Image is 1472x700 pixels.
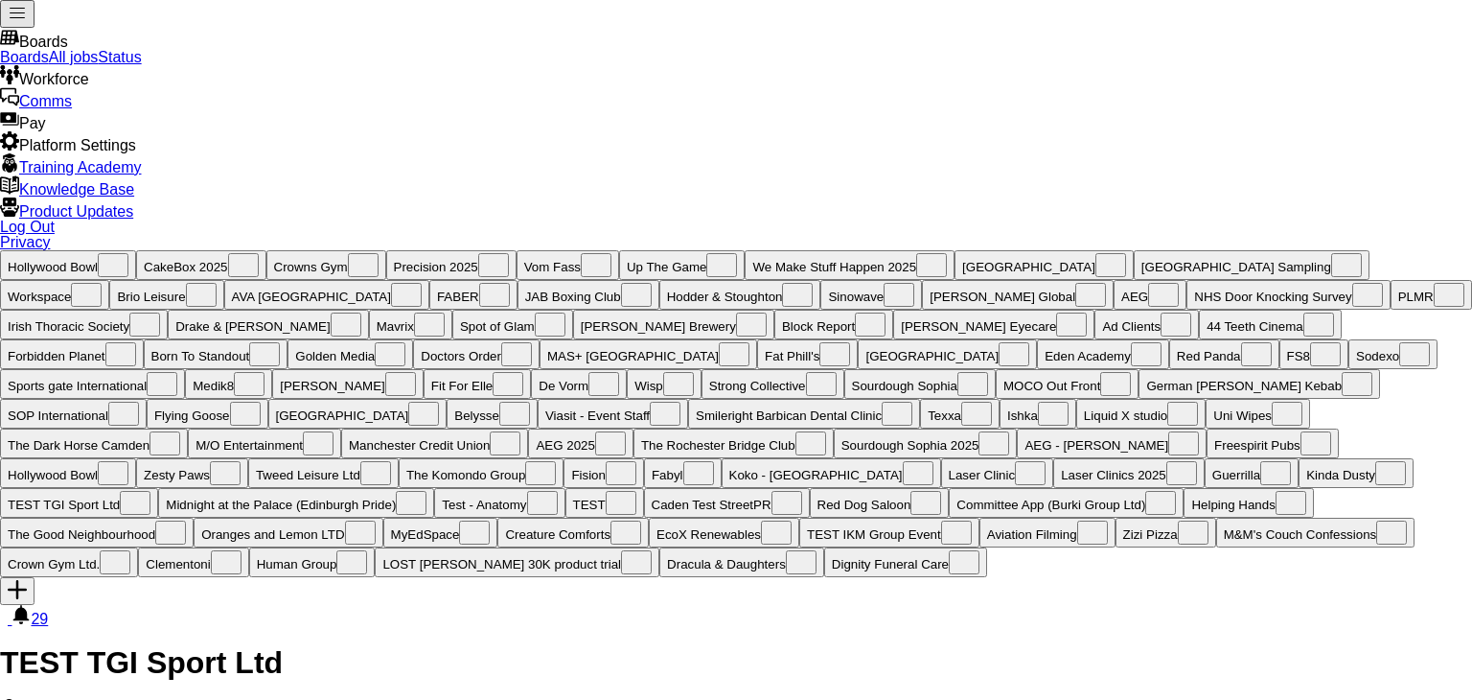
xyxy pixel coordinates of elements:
button: Born To Standout [144,339,288,369]
a: 29 [11,611,48,627]
button: Red Dog Saloon [810,488,950,518]
button: Midnight at the Palace (Edinburgh Pride) [158,488,434,518]
button: Koko - [GEOGRAPHIC_DATA] [722,458,941,488]
button: Helping Hands [1184,488,1313,518]
button: Block Report [774,310,893,339]
button: Red Panda [1169,339,1279,369]
button: Sodexo [1348,339,1437,369]
button: Hodder & Stoughton [659,280,821,310]
button: Golden Media [287,339,413,369]
button: Eden Academy [1037,339,1169,369]
button: Doctors Order [413,339,540,369]
button: [PERSON_NAME] Global [922,280,1114,310]
button: AEG - [PERSON_NAME] [1017,429,1207,458]
button: Mavrix [369,310,452,339]
button: JAB Boxing Club [517,280,659,310]
button: German [PERSON_NAME] Kebab [1138,369,1380,399]
button: Oranges and Lemon LTD [194,518,382,548]
button: M&M's Couch Confessions [1216,518,1415,548]
button: Caden Test StreetPR [644,488,810,518]
button: Test - Anatomy [434,488,564,518]
button: Fision [563,458,644,488]
button: Flying Goose [147,399,268,429]
button: We Make Stuff Happen 2025 [745,250,954,280]
button: Laser Clinic [941,458,1054,488]
button: Viasit - Event Staff [538,399,688,429]
button: Ad Clients [1094,310,1199,339]
button: CakeBox 2025 [136,250,265,280]
button: FS8 [1279,339,1348,369]
button: 44 Teeth Cinema [1199,310,1342,339]
button: Vom Fass [517,250,619,280]
button: Ishka [1000,399,1076,429]
button: TEST IKM Group Event [799,518,979,548]
button: Strong Collective [701,369,844,399]
button: Drake & [PERSON_NAME] [168,310,368,339]
button: [GEOGRAPHIC_DATA] Sampling [1134,250,1369,280]
span: 29 [31,611,48,627]
button: Kinda Dusty [1299,458,1414,488]
button: The Rochester Bridge Club [633,429,834,458]
button: Laser Clinics 2025 [1053,458,1205,488]
button: Brio Leisure [109,280,223,310]
button: Dignity Funeral Care [824,548,987,577]
button: Aviation Filming [979,518,1115,548]
button: Fabyl [644,458,722,488]
button: EcoX Renewables [649,518,799,548]
button: Creature Comforts [497,518,649,548]
button: NHS Door Knocking Survey [1186,280,1390,310]
button: The Komondo Group [399,458,563,488]
button: PLMR [1391,280,1472,310]
button: [PERSON_NAME] [272,369,424,399]
button: Sinowave [820,280,922,310]
button: Zesty Paws [136,458,248,488]
button: AEG [1114,280,1186,310]
button: Manchester Credit Union [341,429,528,458]
button: MyEdSpace [383,518,498,548]
iframe: Chat Widget [1376,608,1472,700]
button: MAS+ [GEOGRAPHIC_DATA] [540,339,757,369]
button: Dracula & Daughters [659,548,824,577]
button: Fit For Elle [424,369,531,399]
button: AEG 2025 [528,429,633,458]
button: Clementoni [138,548,248,577]
button: Crowns Gym [266,250,386,280]
button: [GEOGRAPHIC_DATA] [268,399,448,429]
button: Uni Wipes [1206,399,1310,429]
button: [PERSON_NAME] Eyecare [893,310,1094,339]
button: [GEOGRAPHIC_DATA] [954,250,1134,280]
button: Liquid X studio [1076,399,1206,429]
button: Wisp [627,369,701,399]
button: Sourdough Sophia 2025 [834,429,1018,458]
button: [PERSON_NAME] Brewery [573,310,774,339]
button: M/O Entertainment [188,429,341,458]
button: Medik8 [185,369,272,399]
button: MOCO Out Front [996,369,1138,399]
button: Tweed Leisure Ltd [248,458,399,488]
button: TEST [565,488,644,518]
button: Committee App (Burki Group Ltd) [949,488,1184,518]
a: Status [98,49,141,65]
button: Texxa [920,399,1000,429]
button: [GEOGRAPHIC_DATA] [858,339,1037,369]
button: Sourdough Sophia [844,369,996,399]
button: Belysse [447,399,538,429]
button: Spot of Glam [452,310,573,339]
a: All jobs [49,49,99,65]
button: Fat Phill's [757,339,858,369]
button: FABER [429,280,517,310]
button: AVA [GEOGRAPHIC_DATA] [224,280,429,310]
button: Up The Game [619,250,745,280]
button: De Vorm [531,369,627,399]
button: LOST [PERSON_NAME] 30K product trial [375,548,659,577]
button: Guerrilla [1205,458,1299,488]
button: Human Group [249,548,376,577]
button: Precision 2025 [386,250,517,280]
button: Freespirit Pubs [1207,429,1339,458]
button: Smileright Barbican Dental Clinic [688,399,920,429]
button: Zizi Pizza [1115,518,1216,548]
